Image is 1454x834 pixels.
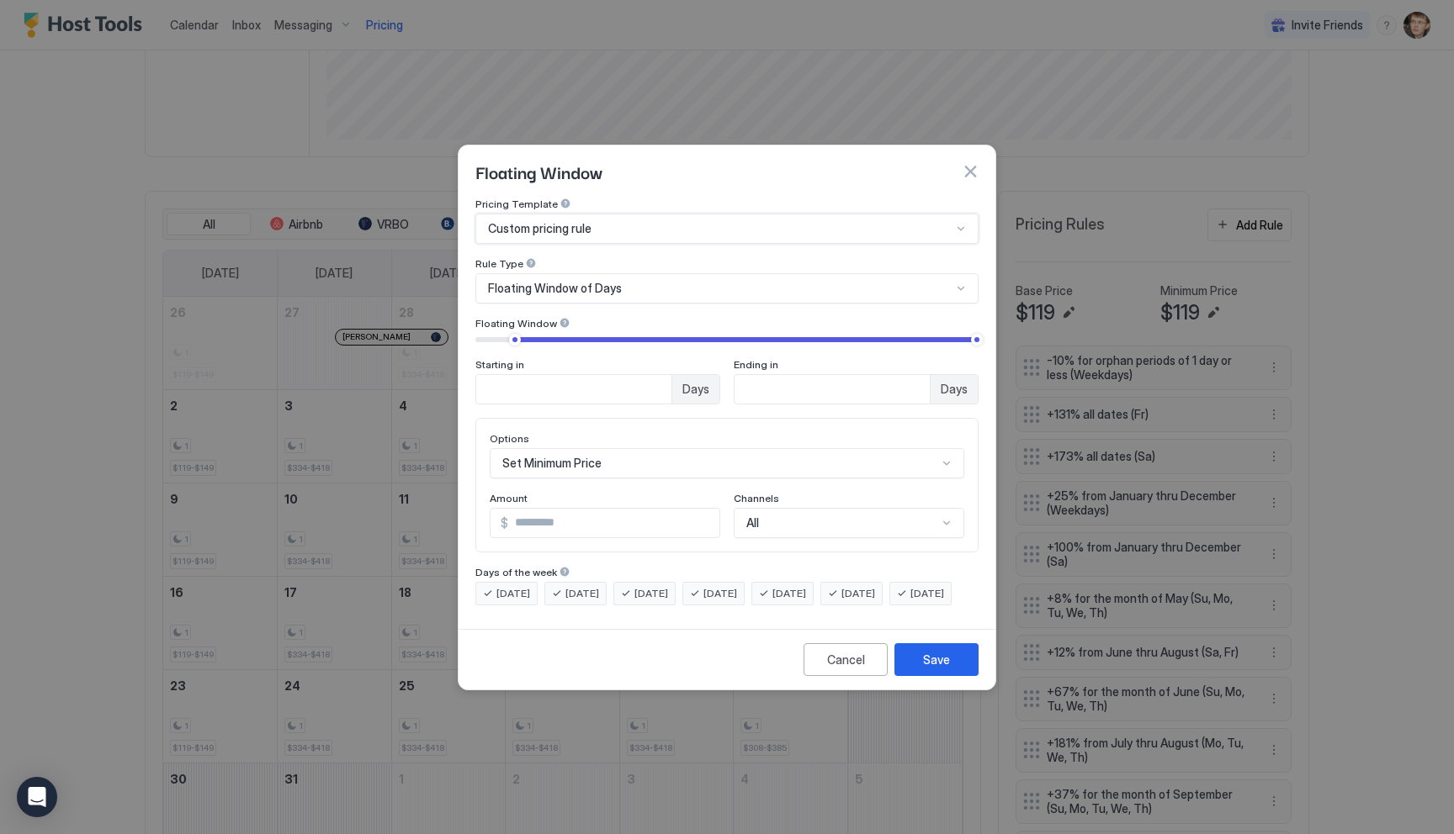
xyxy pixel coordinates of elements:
span: [DATE] [910,586,944,601]
input: Input Field [735,375,930,404]
span: Starting in [475,358,524,371]
button: Cancel [804,643,888,676]
span: Ending in [734,358,778,371]
span: [DATE] [565,586,599,601]
span: $ [501,515,508,530]
span: Days [941,382,968,397]
span: [DATE] [772,586,806,601]
span: [DATE] [496,586,530,601]
span: Floating Window [475,317,557,330]
span: Rule Type [475,257,523,270]
span: [DATE] [703,586,737,601]
span: Set Minimum Price [502,456,602,471]
span: [DATE] [634,586,668,601]
span: Floating Window of Days [488,281,622,296]
span: Days of the week [475,566,557,578]
span: Days [682,382,709,397]
div: Cancel [827,651,865,668]
div: Open Intercom Messenger [17,777,57,817]
span: [DATE] [841,586,875,601]
input: Input Field [508,509,719,537]
span: Options [490,432,529,445]
button: Save [894,643,979,676]
span: Pricing Template [475,198,558,210]
span: Custom pricing rule [488,221,592,236]
span: Floating Window [475,159,602,184]
span: Channels [734,492,779,504]
span: Amount [490,492,528,504]
span: All [746,515,759,530]
div: Save [923,651,950,668]
input: Input Field [476,375,671,404]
